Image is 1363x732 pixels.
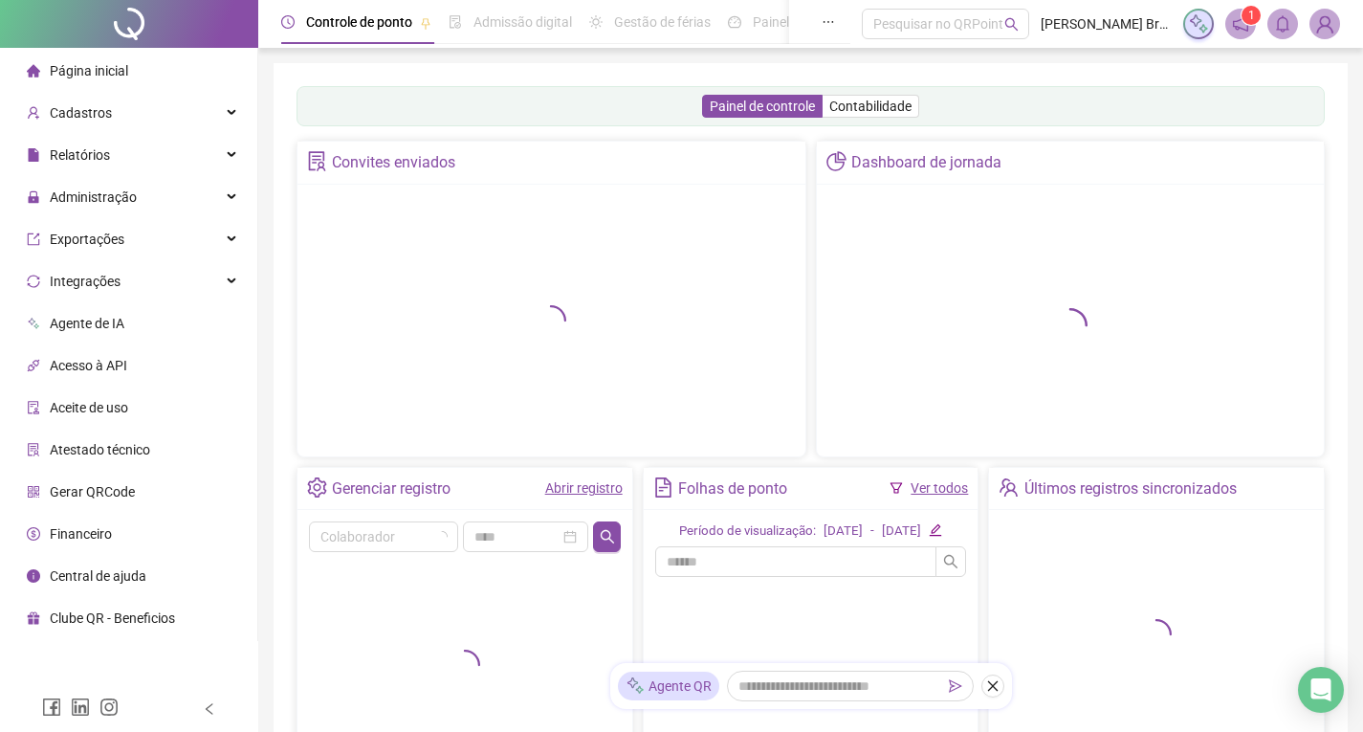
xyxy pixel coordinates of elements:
span: Painel do DP [753,14,827,30]
span: loading [1141,619,1172,650]
span: file-text [653,477,673,498]
span: ellipsis [822,15,835,29]
span: loading [1053,308,1088,343]
span: Financeiro [50,526,112,542]
span: left [203,702,216,716]
span: Exportações [50,232,124,247]
span: close [986,679,1000,693]
span: gift [27,611,40,625]
span: Relatórios [50,147,110,163]
span: qrcode [27,485,40,499]
span: search [1004,17,1019,32]
span: notification [1232,15,1249,33]
a: Abrir registro [545,480,623,496]
img: 90128 [1310,10,1339,38]
span: search [943,554,958,569]
div: - [870,521,874,542]
span: Acesso à API [50,358,127,373]
span: [PERSON_NAME] Braga Informática Ltda [1041,13,1172,34]
span: lock [27,190,40,204]
span: Administração [50,189,137,205]
span: search [600,529,615,544]
div: Open Intercom Messenger [1298,667,1344,713]
span: Agente de IA [50,316,124,331]
div: [DATE] [824,521,863,542]
span: export [27,233,40,246]
span: Painel de controle [710,99,815,114]
span: solution [27,443,40,456]
span: sync [27,275,40,288]
span: Atestado técnico [50,442,150,457]
span: instagram [99,698,119,717]
div: Convites enviados [332,146,455,179]
span: Aceite de uso [50,400,128,415]
span: 1 [1248,9,1255,22]
span: dollar [27,527,40,541]
div: [DATE] [882,521,921,542]
span: pushpin [420,17,431,29]
span: Cadastros [50,105,112,121]
div: Dashboard de jornada [851,146,1001,179]
span: user-add [27,106,40,120]
a: Ver todos [911,480,968,496]
span: file [27,148,40,162]
span: loading [436,531,448,543]
span: send [949,679,962,693]
span: setting [307,477,327,498]
span: home [27,64,40,78]
span: Gestão de férias [614,14,711,30]
span: audit [27,401,40,414]
img: sparkle-icon.fc2bf0ac1784a2077858766a79e2daf3.svg [626,677,645,697]
span: pie-chart [826,151,846,171]
span: facebook [42,698,61,717]
span: edit [929,523,941,536]
span: info-circle [27,569,40,583]
span: filter [890,481,903,495]
span: Clube QR - Beneficios [50,610,175,626]
span: Integrações [50,274,121,289]
img: sparkle-icon.fc2bf0ac1784a2077858766a79e2daf3.svg [1188,13,1209,34]
div: Últimos registros sincronizados [1024,473,1237,505]
span: clock-circle [281,15,295,29]
div: Gerenciar registro [332,473,451,505]
span: Contabilidade [829,99,912,114]
sup: 1 [1242,6,1261,25]
span: api [27,359,40,372]
span: loading [536,305,566,336]
span: dashboard [728,15,741,29]
span: linkedin [71,698,90,717]
span: solution [307,151,327,171]
div: Agente QR [618,672,719,700]
span: Central de ajuda [50,568,146,584]
span: team [999,477,1019,498]
span: bell [1274,15,1291,33]
span: Gerar QRCode [50,484,135,499]
span: Página inicial [50,63,128,78]
span: Admissão digital [473,14,572,30]
div: Período de visualização: [679,521,816,542]
span: Controle de ponto [306,14,412,30]
span: file-done [449,15,462,29]
span: sun [589,15,603,29]
span: loading [450,650,480,680]
div: Folhas de ponto [678,473,787,505]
